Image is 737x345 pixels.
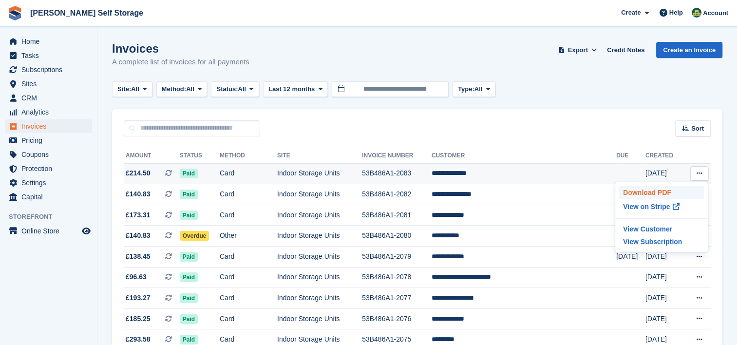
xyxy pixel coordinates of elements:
[453,81,495,97] button: Type: All
[216,84,238,94] span: Status:
[5,77,92,91] a: menu
[131,84,139,94] span: All
[277,184,362,205] td: Indoor Storage Units
[126,314,151,324] span: £185.25
[5,148,92,161] a: menu
[21,35,80,48] span: Home
[458,84,474,94] span: Type:
[117,84,131,94] span: Site:
[619,186,704,199] a: Download PDF
[126,230,151,241] span: £140.83
[126,251,151,262] span: £138.45
[220,163,277,184] td: Card
[277,205,362,226] td: Indoor Storage Units
[362,226,432,247] td: 53B486A1-2080
[645,308,683,329] td: [DATE]
[268,84,315,94] span: Last 12 months
[362,163,432,184] td: 53B486A1-2083
[645,148,683,164] th: Created
[21,190,80,204] span: Capital
[21,49,80,62] span: Tasks
[5,119,92,133] a: menu
[5,176,92,190] a: menu
[277,163,362,184] td: Indoor Storage Units
[5,63,92,77] a: menu
[21,91,80,105] span: CRM
[220,308,277,329] td: Card
[5,91,92,105] a: menu
[112,42,249,55] h1: Invoices
[362,308,432,329] td: 53B486A1-2076
[277,247,362,268] td: Indoor Storage Units
[645,247,683,268] td: [DATE]
[180,211,198,220] span: Paid
[180,231,209,241] span: Overdue
[362,288,432,309] td: 53B486A1-2077
[362,247,432,268] td: 53B486A1-2079
[603,42,648,58] a: Credit Notes
[180,148,220,164] th: Status
[21,105,80,119] span: Analytics
[21,148,80,161] span: Coupons
[238,84,246,94] span: All
[362,184,432,205] td: 53B486A1-2082
[692,8,701,18] img: Julie Williams
[126,168,151,178] span: £214.50
[180,314,198,324] span: Paid
[21,119,80,133] span: Invoices
[362,205,432,226] td: 53B486A1-2081
[645,267,683,288] td: [DATE]
[616,247,645,268] td: [DATE]
[21,224,80,238] span: Online Store
[126,293,151,303] span: £193.27
[180,252,198,262] span: Paid
[263,81,328,97] button: Last 12 months
[21,63,80,77] span: Subscriptions
[220,226,277,247] td: Other
[126,334,151,345] span: £293.58
[5,190,92,204] a: menu
[621,8,641,18] span: Create
[124,148,180,164] th: Amount
[5,105,92,119] a: menu
[180,190,198,199] span: Paid
[126,272,147,282] span: £96.63
[277,308,362,329] td: Indoor Storage Units
[162,84,187,94] span: Method:
[220,267,277,288] td: Card
[362,267,432,288] td: 53B486A1-2078
[645,288,683,309] td: [DATE]
[112,57,249,68] p: A complete list of invoices for all payments
[619,223,704,235] a: View Customer
[180,293,198,303] span: Paid
[619,235,704,248] a: View Subscription
[656,42,722,58] a: Create an Invoice
[619,199,704,214] a: View on Stripe
[703,8,728,18] span: Account
[220,184,277,205] td: Card
[21,162,80,175] span: Protection
[9,212,97,222] span: Storefront
[21,77,80,91] span: Sites
[5,134,92,147] a: menu
[5,35,92,48] a: menu
[277,288,362,309] td: Indoor Storage Units
[5,162,92,175] a: menu
[180,272,198,282] span: Paid
[8,6,22,20] img: stora-icon-8386f47178a22dfd0bd8f6a31ec36ba5ce8667c1dd55bd0f319d3a0aa187defe.svg
[26,5,147,21] a: [PERSON_NAME] Self Storage
[616,148,645,164] th: Due
[645,163,683,184] td: [DATE]
[126,189,151,199] span: £140.83
[362,148,432,164] th: Invoice Number
[220,288,277,309] td: Card
[21,134,80,147] span: Pricing
[220,247,277,268] td: Card
[568,45,588,55] span: Export
[112,81,152,97] button: Site: All
[277,148,362,164] th: Site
